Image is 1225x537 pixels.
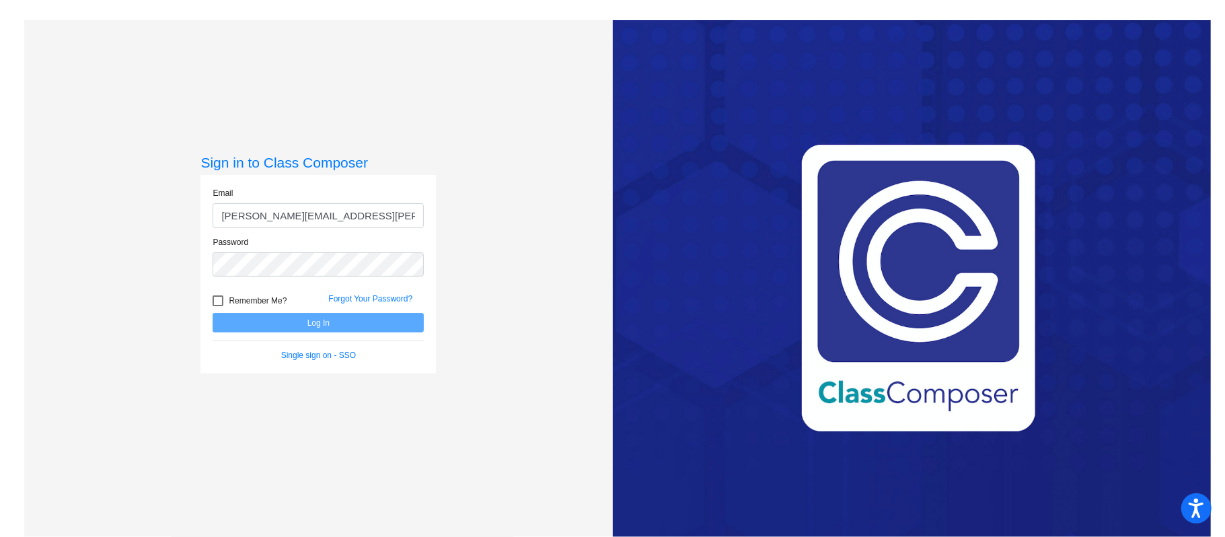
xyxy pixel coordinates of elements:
[328,294,412,303] a: Forgot Your Password?
[213,236,248,248] label: Password
[213,313,424,332] button: Log In
[281,351,356,360] a: Single sign on - SSO
[213,187,233,199] label: Email
[229,293,287,309] span: Remember Me?
[200,154,436,171] h3: Sign in to Class Composer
